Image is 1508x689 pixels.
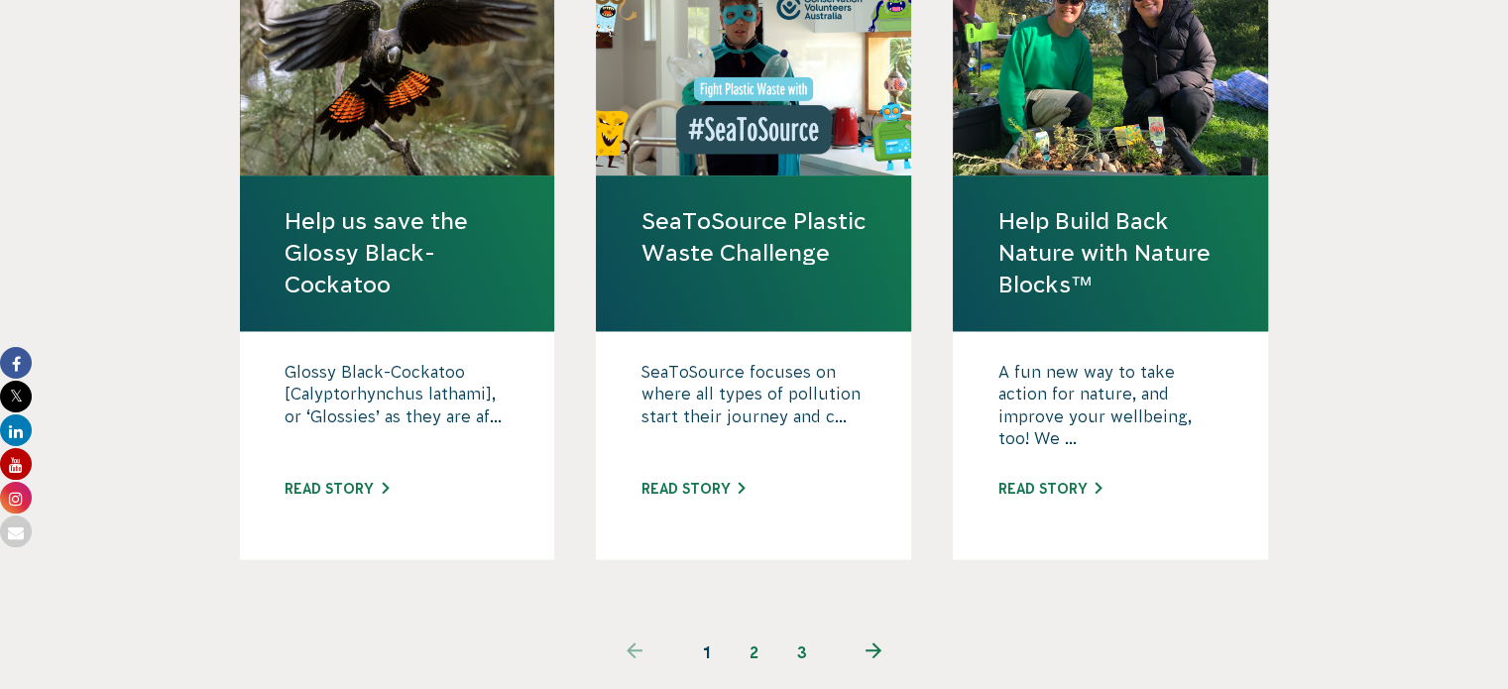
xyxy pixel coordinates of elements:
a: Read story [285,481,389,497]
a: 2 [731,629,778,676]
a: SeaToSource Plastic Waste Challenge [640,205,867,269]
a: Help Build Back Nature with Nature Blocks™ [997,205,1223,301]
p: A fun new way to take action for nature, and improve your wellbeing, too! We ... [997,361,1223,460]
a: 3 [778,629,826,676]
span: 1 [683,629,731,676]
a: Help us save the Glossy Black-Cockatoo [285,205,511,301]
p: SeaToSource focuses on where all types of pollution start their journey and c... [640,361,867,460]
a: Read story [997,481,1102,497]
a: Read story [640,481,745,497]
p: Glossy Black-Cockatoo [Calyptorhynchus lathami], or ‘Glossies’ as they are af... [285,361,511,460]
ul: Pagination [587,629,922,676]
a: Next page [826,629,922,676]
